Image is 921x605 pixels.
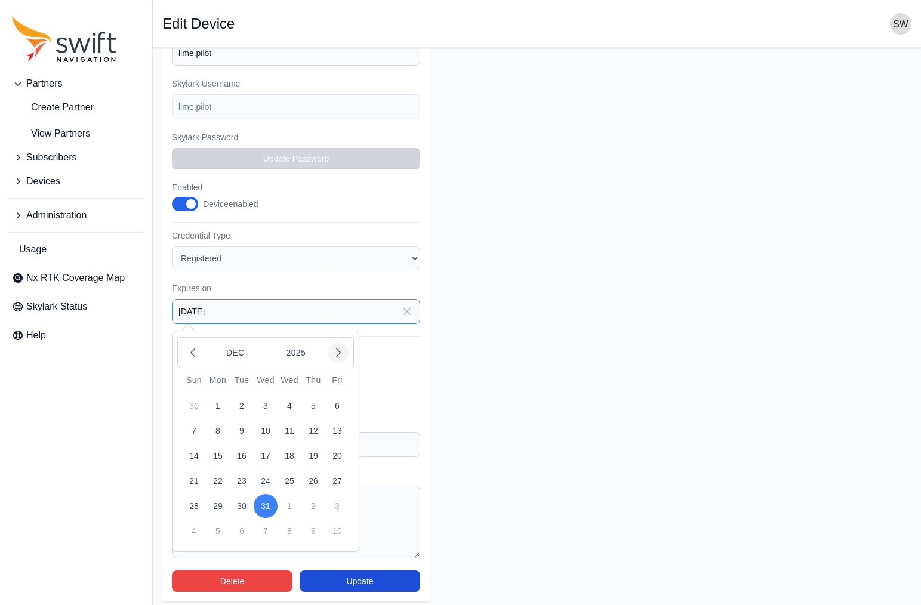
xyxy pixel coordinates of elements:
button: Update [300,570,420,592]
button: 22 [206,469,230,493]
div: Sun [182,374,206,386]
button: 29 [206,494,230,518]
button: 10 [325,519,349,543]
button: Update Password [172,148,420,169]
label: Skylark Password [172,131,420,143]
span: Usage [19,242,47,257]
button: 17 [254,444,278,468]
button: 7 [254,519,278,543]
button: 2 [230,394,254,418]
button: 1 [206,394,230,418]
button: 8 [278,519,301,543]
div: Thu [301,374,325,386]
div: Mon [206,374,230,386]
a: Usage [7,237,145,261]
button: 13 [325,419,349,443]
button: 19 [301,444,325,468]
input: YYYY-MM-DD [172,299,420,324]
a: Skylark Status [7,295,145,319]
span: Devices [26,174,60,189]
button: 23 [230,469,254,493]
button: 20 [325,444,349,468]
span: Create Partner [12,100,94,115]
button: Administration [7,203,145,227]
button: 3 [325,494,349,518]
button: 5 [301,394,325,418]
div: Device enabled [203,198,258,210]
button: 12 [301,419,325,443]
input: Device #01 [172,41,420,66]
button: 9 [230,419,254,443]
button: 26 [301,469,325,493]
button: 30 [230,494,254,518]
button: 6 [325,394,349,418]
span: Help [26,328,46,342]
button: 31 [254,494,278,518]
span: Skylark Status [26,300,87,314]
button: 14 [182,444,206,468]
span: Subscribers [26,150,76,165]
button: Dec [207,341,264,364]
button: 10 [254,419,278,443]
button: 4 [278,394,301,418]
input: example-user [172,94,420,119]
button: Devices [7,169,145,193]
div: Wed [278,374,301,386]
button: Subscribers [7,146,145,169]
button: Delete [172,570,292,592]
button: 24 [254,469,278,493]
div: Wed [254,374,278,386]
button: 18 [278,444,301,468]
a: Help [7,323,145,347]
span: Administration [26,208,87,223]
div: Fri [325,374,349,386]
label: Expires on [172,282,420,294]
img: user photo [890,13,911,35]
button: 27 [325,469,349,493]
button: 15 [206,444,230,468]
button: 30 [182,394,206,418]
label: Credential Type [172,230,420,242]
label: Skylark Username [172,78,420,89]
div: Tue [230,374,254,386]
span: Partners [26,76,62,91]
a: View Partners [7,122,145,146]
button: Partners [7,72,145,95]
button: 9 [301,519,325,543]
a: Nx RTK Coverage Map [7,266,145,290]
button: 25 [278,469,301,493]
span: View Partners [12,126,90,141]
button: 6 [230,519,254,543]
button: 11 [278,419,301,443]
button: 4 [182,519,206,543]
button: 8 [206,419,230,443]
button: 3 [254,394,278,418]
button: 5 [206,519,230,543]
h1: Edit Device [162,17,235,31]
button: 16 [230,444,254,468]
button: 7 [182,419,206,443]
button: 28 [182,494,206,518]
button: 2025 [267,341,325,364]
span: Nx RTK Coverage Map [26,271,125,285]
button: 1 [278,494,301,518]
a: create-partner [7,95,145,119]
button: 21 [182,469,206,493]
button: 2 [301,494,325,518]
label: Enabled [172,181,271,193]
